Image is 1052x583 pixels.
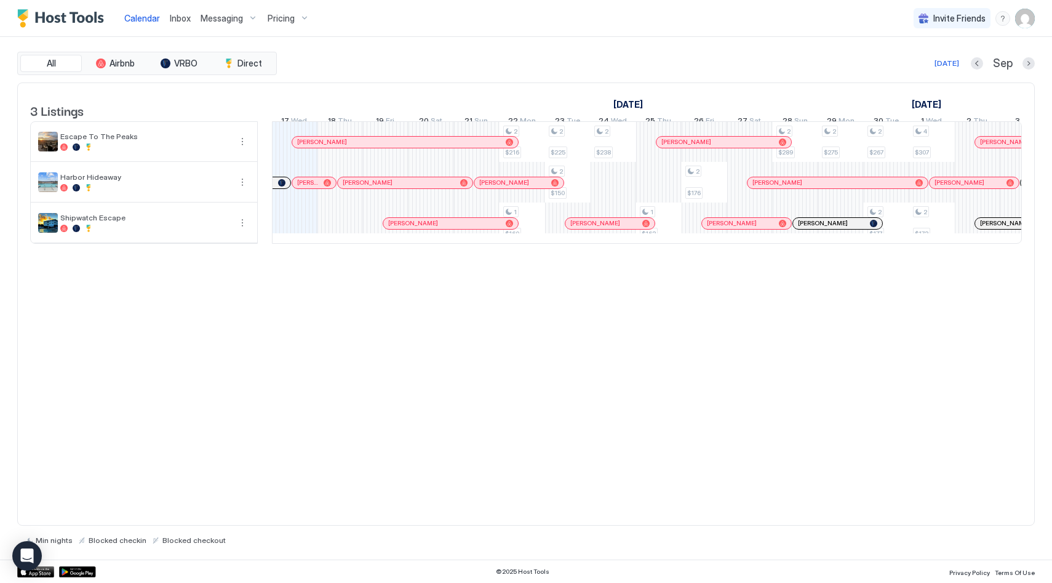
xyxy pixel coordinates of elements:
[36,536,73,545] span: Min nights
[505,230,519,238] span: $160
[885,116,899,129] span: Tue
[555,116,565,129] span: 23
[148,55,210,72] button: VRBO
[934,179,984,187] span: [PERSON_NAME]
[388,219,438,227] span: [PERSON_NAME]
[611,116,627,129] span: Wed
[779,113,811,131] a: September 28, 2025
[918,113,945,131] a: October 1, 2025
[642,230,656,238] span: $163
[38,132,58,151] div: listing image
[520,116,536,129] span: Mon
[926,116,942,129] span: Wed
[605,127,608,135] span: 2
[661,138,711,146] span: [PERSON_NAME]
[995,565,1035,578] a: Terms Of Use
[17,9,110,28] div: Host Tools Logo
[949,569,990,576] span: Privacy Policy
[278,113,310,131] a: September 17, 2025
[386,116,394,129] span: Fri
[934,58,959,69] div: [DATE]
[124,13,160,23] span: Calendar
[874,116,883,129] span: 30
[17,52,277,75] div: tab-group
[824,148,838,156] span: $275
[479,179,529,187] span: [PERSON_NAME]
[657,116,671,129] span: Thu
[1015,116,1020,129] span: 3
[297,179,319,187] span: [PERSON_NAME]
[235,215,250,230] div: menu
[1015,9,1035,28] div: User profile
[973,116,987,129] span: Thu
[84,55,146,72] button: Airbnb
[596,113,630,131] a: September 24, 2025
[60,172,230,182] span: Harbor Hideaway
[38,172,58,192] div: listing image
[871,113,902,131] a: September 30, 2025
[419,116,429,129] span: 20
[461,113,491,131] a: September 21, 2025
[599,116,609,129] span: 24
[268,13,295,24] span: Pricing
[237,58,262,69] span: Direct
[464,116,472,129] span: 21
[909,95,944,113] a: October 1, 2025
[20,55,82,72] button: All
[1022,57,1035,70] button: Next month
[552,113,583,131] a: September 23, 2025
[291,116,307,129] span: Wed
[17,566,54,577] a: App Store
[707,219,757,227] span: [PERSON_NAME]
[610,95,646,113] a: September 2, 2025
[827,116,837,129] span: 29
[749,116,761,129] span: Sat
[921,116,924,129] span: 1
[787,127,791,135] span: 2
[869,148,883,156] span: $267
[89,536,146,545] span: Blocked checkin
[325,113,355,131] a: September 18, 2025
[338,116,352,129] span: Thu
[570,219,620,227] span: [PERSON_NAME]
[824,113,858,131] a: September 29, 2025
[596,148,611,156] span: $238
[110,58,135,69] span: Airbnb
[12,541,42,571] div: Open Intercom Messenger
[235,215,250,230] button: More options
[30,101,84,119] span: 3 Listings
[60,132,230,141] span: Escape To The Peaks
[993,57,1013,71] span: Sep
[514,127,517,135] span: 2
[162,536,226,545] span: Blocked checkout
[645,116,655,129] span: 25
[212,55,274,72] button: Direct
[783,116,792,129] span: 28
[694,116,704,129] span: 26
[376,116,384,129] span: 19
[551,189,565,197] span: $150
[559,127,563,135] span: 2
[505,113,539,131] a: September 22, 2025
[738,116,747,129] span: 27
[47,58,56,69] span: All
[995,11,1010,26] div: menu
[174,58,197,69] span: VRBO
[794,116,808,129] span: Sun
[297,138,347,146] span: [PERSON_NAME]
[567,116,580,129] span: Tue
[963,113,990,131] a: October 2, 2025
[60,213,230,222] span: Shipwatch Escape
[923,127,927,135] span: 4
[735,113,764,131] a: September 27, 2025
[642,113,674,131] a: September 25, 2025
[1022,116,1030,129] span: Fri
[281,116,289,129] span: 17
[832,127,836,135] span: 2
[933,56,961,71] button: [DATE]
[235,134,250,149] div: menu
[706,116,714,129] span: Fri
[966,116,971,129] span: 2
[474,116,488,129] span: Sun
